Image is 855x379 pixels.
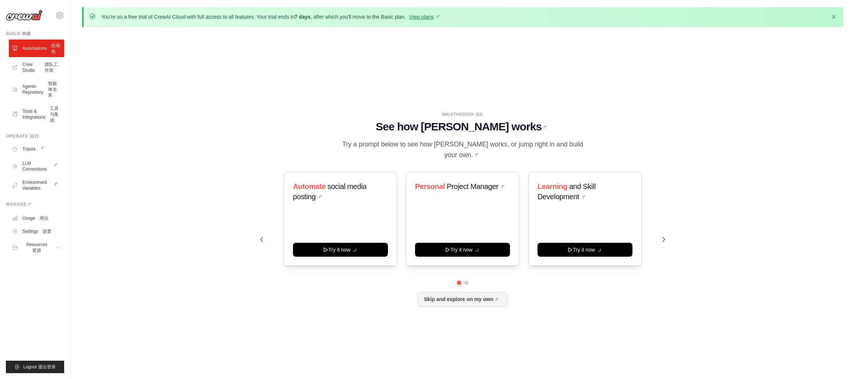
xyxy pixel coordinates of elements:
button: Try it now [293,243,388,257]
span: 智能体仓库 [48,81,57,98]
span: Project Manager [447,182,499,190]
a: LLM Connections [9,157,64,175]
button: Resources 资源 [9,239,64,256]
span: Resources [22,242,51,253]
span: 构建 [22,31,31,36]
span: social media posting [293,182,367,201]
button: Logout 退出登录 [6,361,64,373]
img: Logo [6,10,43,21]
button: Try it now [537,243,632,257]
h1: See how [PERSON_NAME] works [260,120,665,133]
button: Try it now [415,243,510,257]
a: Agents Repository 智能体仓库 [9,78,64,101]
p: You're on a free trial of CrewAI Cloud with full access to all features. Your trial ends in , aft... [101,13,443,21]
span: Logout [23,364,55,370]
div: Build [6,31,64,37]
a: Traces [9,142,64,156]
span: 工具与集成 [50,106,59,123]
span: Learning [537,182,567,190]
a: Usage 用法 [9,212,64,224]
a: Settings 设置 [9,226,64,237]
span: Automate [293,182,326,190]
span: 设置 [43,229,51,234]
p: Try a prompt below to see how [PERSON_NAME] works, or jump right in and build your own. [340,139,586,161]
div: Manage [6,201,64,209]
span: Personal [415,182,445,190]
a: Tools & Integrations 工具与集成 [9,103,64,126]
div: Operate [6,133,64,139]
a: Environment Variables [9,177,64,194]
a: Automations 自动化 [9,40,64,57]
span: 运行 [30,134,39,139]
div: WALKTHROUGH [260,112,665,117]
span: and Skill Development [537,182,595,201]
span: 自动化 [51,43,60,54]
span: 用法 [40,216,48,221]
iframe: Chat Widget [818,344,855,379]
strong: 7 days [294,14,311,20]
a: Crew Studio 团队工作室 [9,59,64,76]
span: 资源 [32,248,41,253]
button: Skip and explore on my own [418,292,507,307]
span: 退出登录 [38,364,56,369]
span: 团队工作室 [45,62,58,73]
a: View plans [409,14,433,20]
span: 演示 [476,112,484,116]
